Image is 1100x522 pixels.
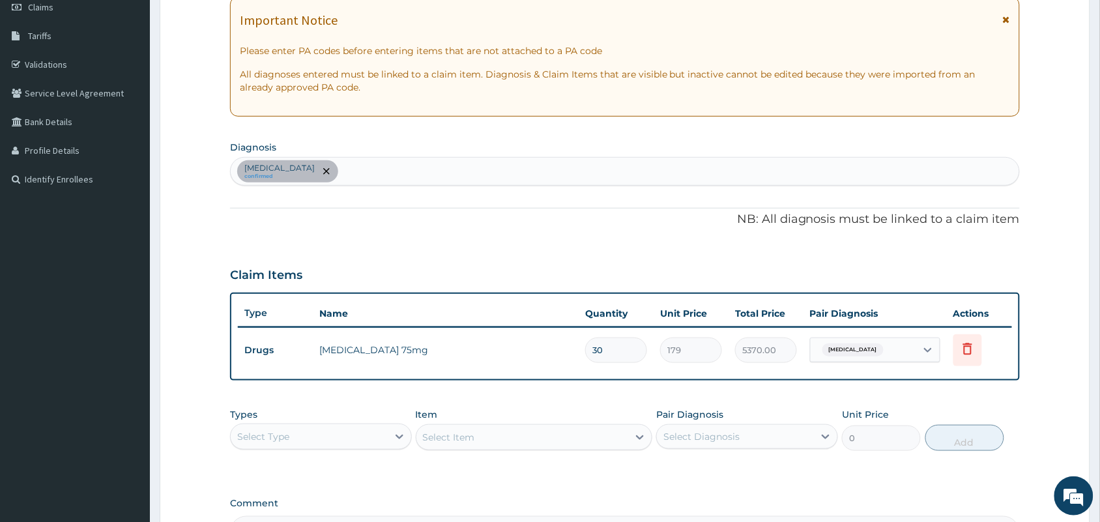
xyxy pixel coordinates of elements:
th: Actions [947,300,1012,326]
span: We're online! [76,164,180,296]
textarea: Type your message and hit 'Enter' [7,356,248,401]
th: Name [313,300,579,326]
label: Types [230,409,257,420]
small: confirmed [244,173,315,180]
div: Minimize live chat window [214,7,245,38]
span: Tariffs [28,30,51,42]
span: Claims [28,1,53,13]
label: Pair Diagnosis [656,408,723,421]
h1: Important Notice [240,13,338,27]
p: [MEDICAL_DATA] [244,163,315,173]
td: [MEDICAL_DATA] 75mg [313,337,579,363]
label: Unit Price [842,408,889,421]
th: Pair Diagnosis [803,300,947,326]
p: NB: All diagnosis must be linked to a claim item [230,211,1020,228]
img: d_794563401_company_1708531726252_794563401 [24,65,53,98]
th: Total Price [729,300,803,326]
p: All diagnoses entered must be linked to a claim item. Diagnosis & Claim Items that are visible bu... [240,68,1010,94]
th: Unit Price [654,300,729,326]
td: Drugs [238,338,313,362]
div: Select Type [237,430,289,443]
span: remove selection option [321,166,332,177]
label: Item [416,408,438,421]
button: Add [925,425,1004,451]
p: Please enter PA codes before entering items that are not attached to a PA code [240,44,1010,57]
label: Comment [230,498,1020,509]
span: [MEDICAL_DATA] [822,343,884,356]
h3: Claim Items [230,268,302,283]
div: Select Diagnosis [663,430,740,443]
th: Quantity [579,300,654,326]
label: Diagnosis [230,141,276,154]
th: Type [238,301,313,325]
div: Chat with us now [68,73,219,90]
